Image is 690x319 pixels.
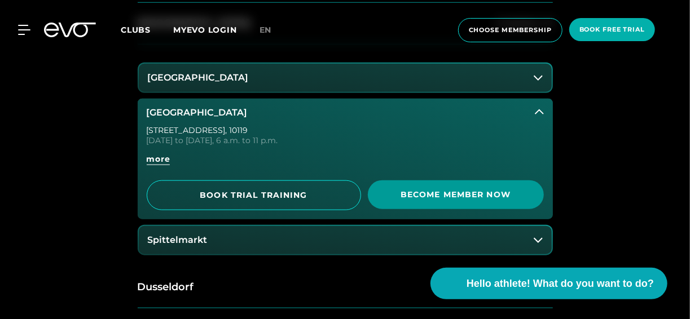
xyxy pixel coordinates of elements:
span: choose membership [469,25,552,35]
span: Hello athlete! What do you want to do? [467,276,654,291]
h3: [GEOGRAPHIC_DATA] [148,73,249,83]
a: MYEVO LOGIN [173,25,237,35]
h3: Spittelmarkt [148,235,208,245]
button: Hello athlete! What do you want to do? [430,268,667,299]
span: En [260,25,272,35]
span: more [147,153,170,165]
a: more [147,153,544,174]
div: [DATE] to [DATE], 6 a.m. to 11 p.m. [147,136,544,144]
a: Clubs [121,24,173,35]
span: BOOK TRIAL TRAINING [161,189,347,201]
button: Dusseldorf2 locations [138,267,553,308]
span: Become Member Now [381,189,530,201]
button: Spittelmarkt [139,226,552,254]
button: [GEOGRAPHIC_DATA] [138,99,553,127]
a: Become Member Now [368,180,544,210]
a: choose membership [455,18,566,42]
span: Clubs [121,25,151,35]
span: book free trial [579,25,645,34]
h2: Dusseldorf [138,280,194,294]
button: [GEOGRAPHIC_DATA] [139,64,552,92]
a: BOOK TRIAL TRAINING [147,180,361,210]
a: book free trial [566,18,658,42]
a: En [260,24,285,37]
h3: [GEOGRAPHIC_DATA] [147,108,248,118]
div: [STREET_ADDRESS] , 10119 [147,126,544,134]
